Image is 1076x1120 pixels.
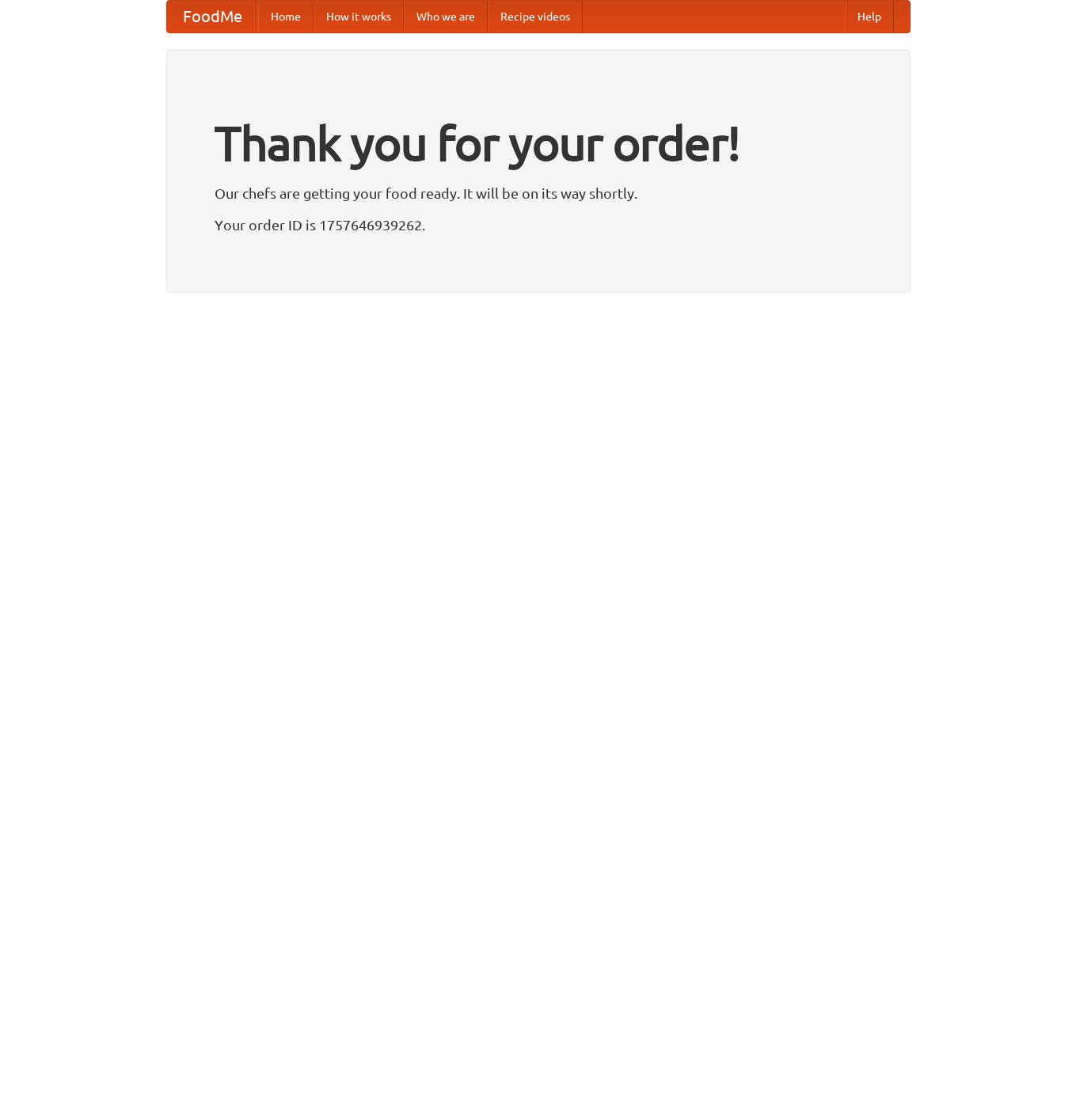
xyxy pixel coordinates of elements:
a: Recipe videos [488,1,583,32]
a: FoodMe [167,1,258,32]
p: Your order ID is 1757646939262. [215,213,862,237]
h1: Thank you for your order! [215,105,862,181]
a: How it works [314,1,404,32]
a: Help [845,1,894,32]
a: Home [258,1,314,32]
p: Our chefs are getting your food ready. It will be on its way shortly. [215,181,862,205]
a: Who we are [404,1,488,32]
